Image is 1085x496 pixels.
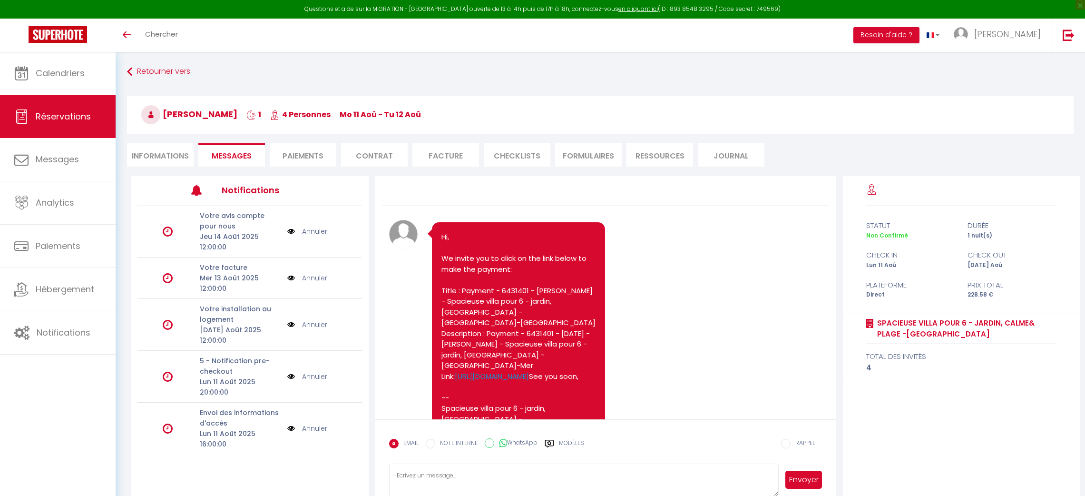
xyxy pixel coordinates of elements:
label: NOTE INTERNE [435,439,478,449]
li: Paiements [270,143,336,167]
div: 1 nuit(s) [961,231,1063,240]
h3: Notifications [222,179,315,201]
p: Jeu 14 Août 2025 12:00:00 [200,231,281,252]
img: NO IMAGE [287,226,295,237]
div: Direct [860,290,961,299]
img: ... [954,27,968,41]
span: 4 Personnes [270,109,331,120]
li: Facture [412,143,479,167]
span: [PERSON_NAME] [974,28,1041,40]
p: Lun 11 Août 2025 16:00:00 [200,428,281,449]
div: 228.58 € [961,290,1063,299]
a: [URL][DOMAIN_NAME] [455,371,529,381]
label: Modèles [559,439,584,456]
img: NO IMAGE [287,371,295,382]
span: Mo 11 Aoû - Tu 12 Aoû [340,109,421,120]
p: Mer 13 Août 2025 12:00:00 [200,273,281,294]
span: [PERSON_NAME] [141,108,237,120]
div: check in [860,249,961,261]
iframe: LiveChat chat widget [1045,456,1085,496]
div: durée [961,220,1063,231]
span: Hébergement [36,283,94,295]
li: Ressources [626,143,693,167]
span: Messages [212,150,252,161]
p: Votre facture [200,262,281,273]
label: WhatsApp [494,438,538,449]
span: Réservations [36,110,91,122]
a: ... [PERSON_NAME] [947,19,1053,52]
div: Lun 11 Aoû [860,261,961,270]
label: RAPPEL [791,439,815,449]
button: Envoyer [785,471,822,489]
span: Analytics [36,197,74,208]
span: Chercher [145,29,178,39]
span: 1 [246,109,261,120]
span: Messages [36,153,79,165]
button: Besoin d'aide ? [853,27,919,43]
a: Annuler [302,273,327,283]
p: Envoi des informations d'accès [200,407,281,428]
a: Retourner vers [127,63,1074,80]
span: Non Confirmé [866,231,908,239]
span: Notifications [37,327,90,338]
li: FORMULAIRES [555,143,622,167]
li: Journal [698,143,764,167]
a: en cliquant ici [618,5,658,13]
li: Contrat [341,143,408,167]
a: Spacieuse villa pour 6 - jardin, calme& plage -[GEOGRAPHIC_DATA] [874,317,1056,340]
label: EMAIL [399,439,419,449]
div: 4 [866,362,1056,374]
span: Paiements [36,240,80,252]
img: NO IMAGE [287,273,295,283]
img: NO IMAGE [287,423,295,434]
div: check out [961,249,1063,261]
li: CHECKLISTS [484,143,550,167]
p: [DATE] Août 2025 12:00:00 [200,325,281,346]
div: statut [860,220,961,231]
a: Annuler [302,371,327,382]
p: Votre installation au logement [200,304,281,325]
img: logout [1063,29,1075,41]
span: Calendriers [36,67,85,79]
pre: Hi, We invite you to click on the link below to make the payment: Title : Payment - 6431401 - [PE... [441,232,596,436]
a: Annuler [302,423,327,434]
li: Informations [127,143,194,167]
a: Chercher [138,19,185,52]
a: Annuler [302,226,327,237]
img: Super Booking [29,26,87,43]
img: avatar.png [389,220,418,248]
img: NO IMAGE [287,319,295,330]
p: Votre avis compte pour nous [200,210,281,231]
a: Annuler [302,319,327,330]
div: [DATE] Aoû [961,261,1063,270]
p: 5 - Notification pre-checkout [200,356,281,377]
div: total des invités [866,351,1056,362]
div: Prix total [961,279,1063,291]
div: Plateforme [860,279,961,291]
p: Lun 11 Août 2025 20:00:00 [200,377,281,397]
